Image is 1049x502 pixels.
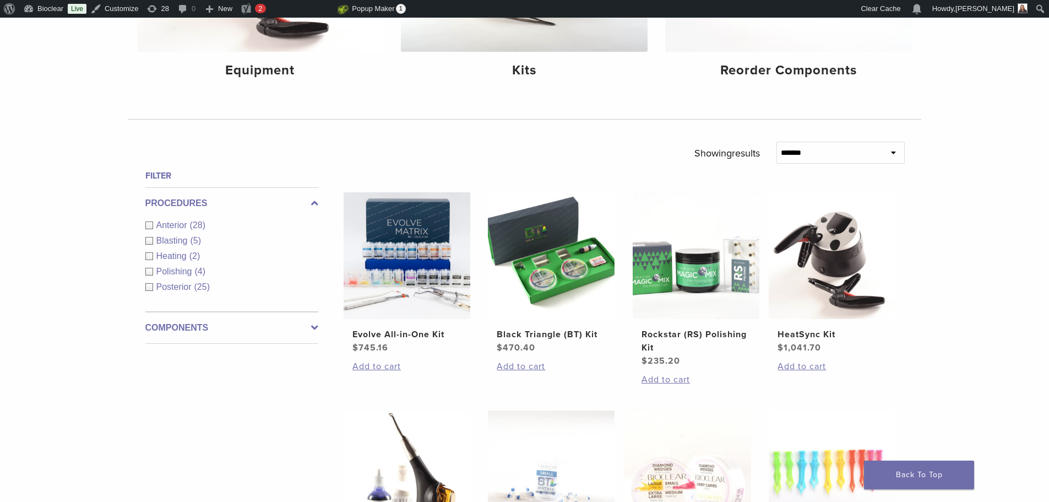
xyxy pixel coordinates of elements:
a: Back To Top [864,461,974,489]
a: Rockstar (RS) Polishing KitRockstar (RS) Polishing Kit $235.20 [632,192,760,368]
a: Add to cart: “Black Triangle (BT) Kit” [497,360,606,373]
bdi: 470.40 [497,342,535,353]
a: Add to cart: “Rockstar (RS) Polishing Kit” [642,373,751,386]
h2: Black Triangle (BT) Kit [497,328,606,341]
span: Polishing [156,267,195,276]
a: Black Triangle (BT) KitBlack Triangle (BT) Kit $470.40 [487,192,616,354]
h2: HeatSync Kit [778,328,887,341]
span: (28) [190,220,205,230]
a: HeatSync KitHeatSync Kit $1,041.70 [768,192,896,354]
a: Add to cart: “Evolve All-in-One Kit” [352,360,461,373]
label: Components [145,321,318,334]
a: Live [68,4,86,14]
h2: Rockstar (RS) Polishing Kit [642,328,751,354]
h2: Evolve All-in-One Kit [352,328,461,341]
a: Add to cart: “HeatSync Kit” [778,360,887,373]
span: 2 [258,4,262,13]
bdi: 1,041.70 [778,342,821,353]
img: Rockstar (RS) Polishing Kit [633,192,759,319]
span: Blasting [156,236,191,245]
img: HeatSync Kit [769,192,895,319]
p: Showing results [694,142,760,165]
span: [PERSON_NAME] [955,4,1014,13]
span: $ [497,342,503,353]
img: Black Triangle (BT) Kit [488,192,615,319]
span: Anterior [156,220,190,230]
a: Evolve All-in-One KitEvolve All-in-One Kit $745.16 [343,192,471,354]
span: $ [352,342,358,353]
bdi: 235.20 [642,355,680,366]
span: $ [778,342,784,353]
h4: Filter [145,169,318,182]
span: $ [642,355,648,366]
img: Evolve All-in-One Kit [344,192,470,319]
bdi: 745.16 [352,342,388,353]
img: Views over 48 hours. Click for more Jetpack Stats. [276,3,338,16]
span: Posterior [156,282,194,292]
span: Heating [156,251,189,261]
span: (5) [190,236,201,245]
span: (4) [194,267,205,276]
h4: Reorder Components [674,61,903,80]
h4: Kits [410,61,639,80]
h4: Equipment [146,61,375,80]
span: (25) [194,282,210,292]
label: Procedures [145,197,318,210]
span: (2) [189,251,200,261]
span: 1 [396,4,406,14]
